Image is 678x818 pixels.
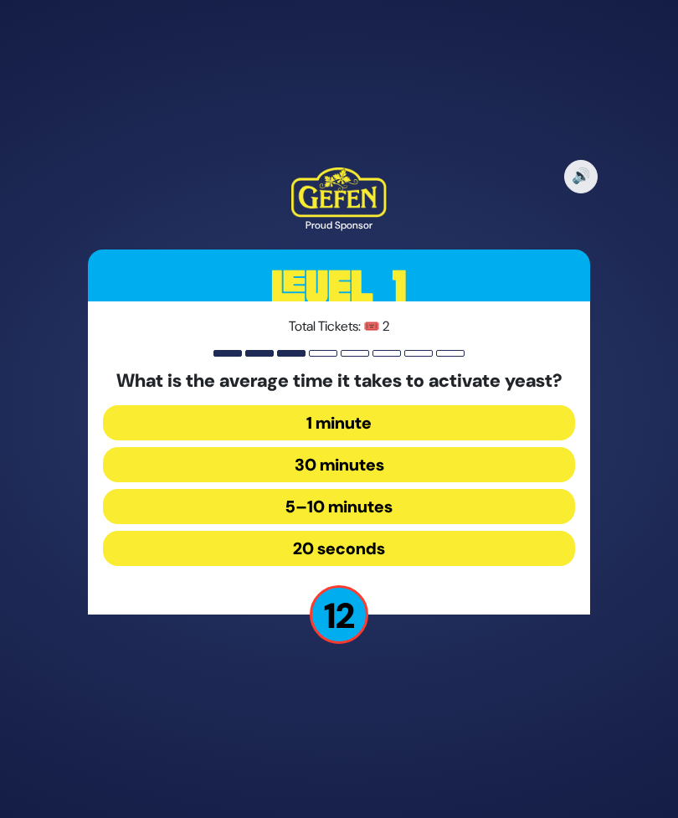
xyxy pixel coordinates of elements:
div: Proud Sponsor [291,218,386,233]
button: 30 minutes [103,447,575,482]
button: 🔊 [564,160,598,193]
button: 20 seconds [103,531,575,566]
h3: Level 1 [88,250,590,325]
img: Kedem [291,167,386,218]
button: 1 minute [103,405,575,440]
p: Total Tickets: 🎟️ 2 [103,316,575,337]
h5: What is the average time it takes to activate yeast? [103,370,575,392]
p: 12 [310,585,368,644]
button: 5–10 minutes [103,489,575,524]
